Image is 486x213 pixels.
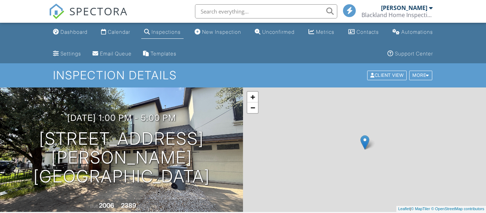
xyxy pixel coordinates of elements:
[195,4,337,18] input: Search everything...
[100,50,132,57] div: Email Queue
[140,47,179,60] a: Templates
[137,203,147,209] span: sq. ft.
[431,207,484,211] a: © OpenStreetMap contributors
[192,26,244,39] a: New Inspection
[395,50,433,57] div: Support Center
[69,4,128,18] span: SPECTORA
[98,26,133,39] a: Calendar
[396,206,486,212] div: |
[356,29,379,35] div: Contacts
[398,207,410,211] a: Leaflet
[50,26,90,39] a: Dashboard
[385,47,436,60] a: Support Center
[367,71,407,80] div: Client View
[345,26,382,39] a: Contacts
[49,4,64,19] img: The Best Home Inspection Software - Spectora
[390,26,436,39] a: Automations (Basic)
[247,92,258,102] a: Zoom in
[60,50,81,57] div: Settings
[247,102,258,113] a: Zoom out
[306,26,337,39] a: Metrics
[150,50,176,57] div: Templates
[316,29,334,35] div: Metrics
[401,29,433,35] div: Automations
[50,47,84,60] a: Settings
[49,10,128,25] a: SPECTORA
[252,26,297,39] a: Unconfirmed
[262,29,295,35] div: Unconfirmed
[108,29,130,35] div: Calendar
[53,69,433,81] h1: Inspection Details
[90,47,134,60] a: Email Queue
[411,207,430,211] a: © MapTiler
[202,29,241,35] div: New Inspection
[121,202,136,209] div: 2389
[141,26,184,39] a: Inspections
[11,129,232,186] h1: [STREET_ADDRESS][PERSON_NAME] [GEOGRAPHIC_DATA]
[60,29,88,35] div: Dashboard
[99,202,114,209] div: 2006
[381,4,427,11] div: [PERSON_NAME]
[152,29,181,35] div: Inspections
[67,113,176,123] h3: [DATE] 1:00 pm - 5:00 pm
[366,72,408,78] a: Client View
[90,203,98,209] span: Built
[409,71,432,80] div: More
[361,11,433,18] div: Blackland Home Inspections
